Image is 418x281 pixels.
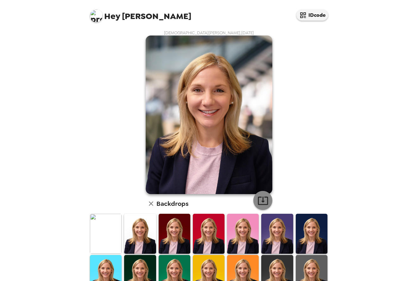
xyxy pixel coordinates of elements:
span: [DEMOGRAPHIC_DATA][PERSON_NAME] , [DATE] [164,30,254,36]
span: Hey [104,10,120,22]
img: profile pic [90,10,103,22]
span: [PERSON_NAME] [90,6,191,21]
h6: Backdrops [156,199,188,209]
button: IDcode [296,10,328,21]
img: user [146,36,272,194]
img: Original [90,214,122,253]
